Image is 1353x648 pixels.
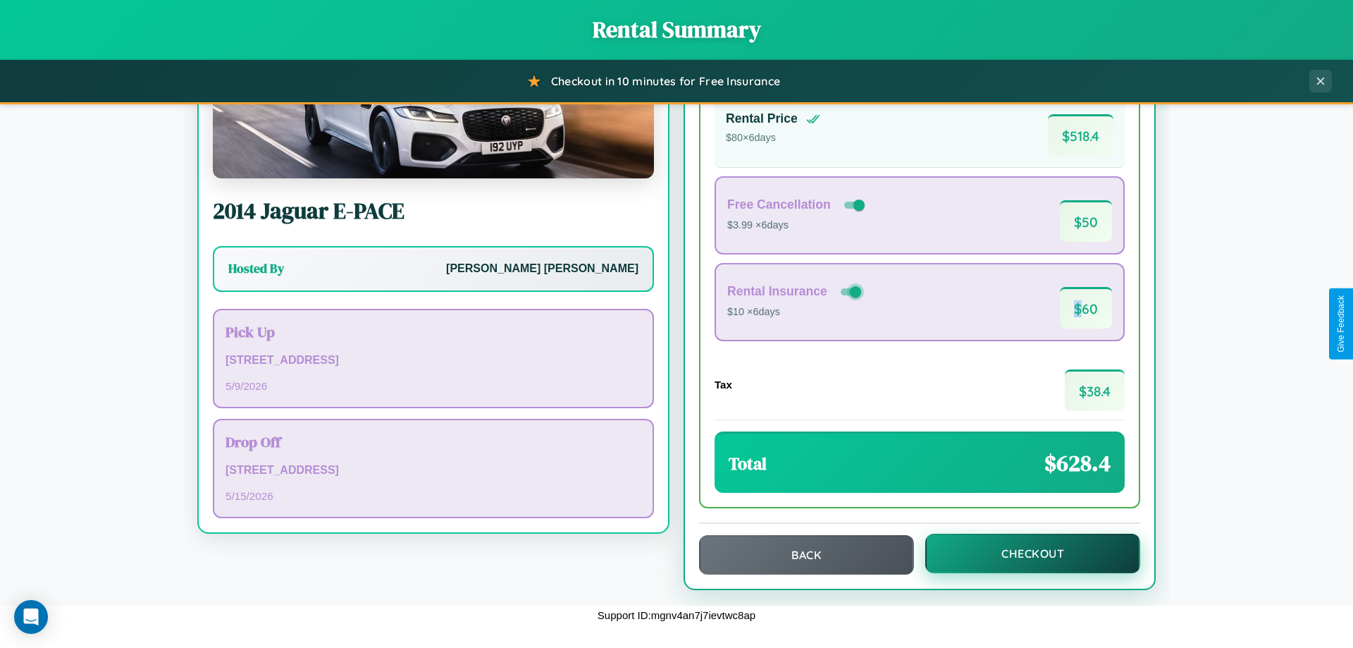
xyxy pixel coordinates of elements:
p: [PERSON_NAME] [PERSON_NAME] [446,259,638,279]
p: 5 / 9 / 2026 [225,377,641,396]
div: Open Intercom Messenger [14,600,48,634]
div: Give Feedback [1336,295,1346,353]
span: $ 60 [1060,287,1112,329]
span: $ 50 [1060,200,1112,242]
img: Jaguar E-PACE [213,37,654,178]
h4: Rental Price [726,111,798,126]
h4: Free Cancellation [727,197,831,212]
p: 5 / 15 / 2026 [225,487,641,506]
h4: Rental Insurance [727,284,827,299]
button: Checkout [925,534,1140,573]
h2: 2014 Jaguar E-PACE [213,195,654,226]
p: [STREET_ADDRESS] [225,460,641,481]
h3: Drop Off [225,432,641,452]
h3: Hosted By [228,260,284,277]
h3: Pick Up [225,322,641,342]
h3: Total [729,452,767,475]
button: Back [699,535,914,575]
p: [STREET_ADDRESS] [225,350,641,371]
p: $10 × 6 days [727,303,864,322]
p: Support ID: mgnv4an7j7ievtwc8ap [598,606,755,625]
span: Checkout in 10 minutes for Free Insurance [551,74,780,88]
p: $ 80 × 6 days [726,129,820,147]
h1: Rental Summary [14,14,1339,45]
span: $ 628.4 [1044,448,1111,479]
span: $ 518.4 [1048,114,1113,156]
p: $3.99 × 6 days [727,216,867,235]
span: $ 38.4 [1065,369,1125,411]
h4: Tax [715,379,732,391]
